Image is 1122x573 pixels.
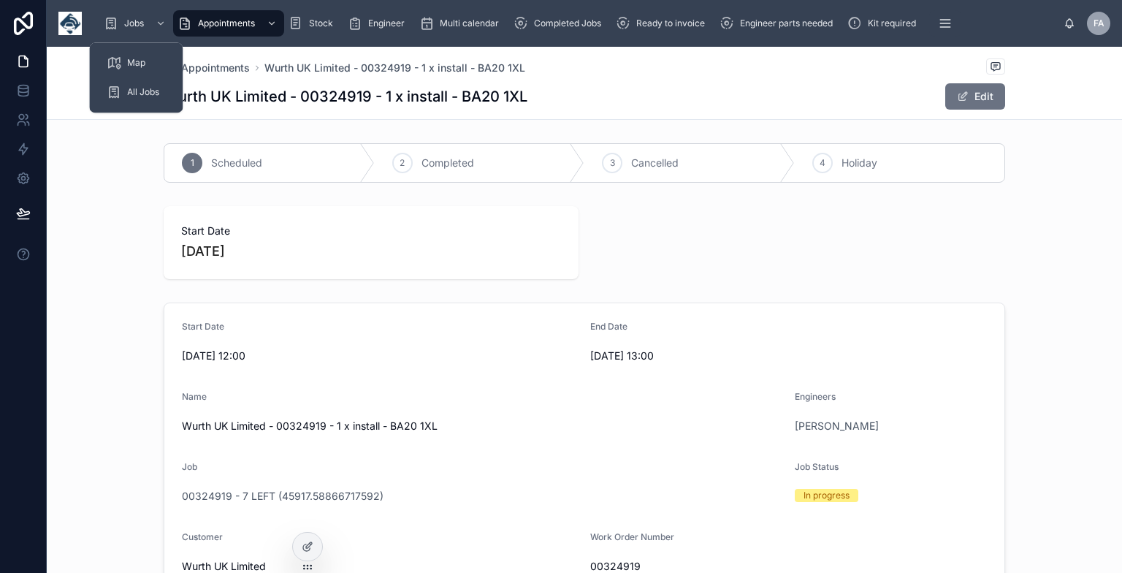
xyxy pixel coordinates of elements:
[590,321,627,332] span: End Date
[127,86,159,98] span: All Jobs
[804,489,850,502] div: In progress
[198,18,255,29] span: Appointments
[610,157,615,169] span: 3
[211,156,262,170] span: Scheduled
[99,10,173,37] a: Jobs
[127,57,145,69] span: Map
[182,391,207,402] span: Name
[173,10,284,37] a: Appointments
[945,83,1005,110] button: Edit
[400,157,405,169] span: 2
[636,18,705,29] span: Ready to invoice
[795,391,836,402] span: Engineers
[164,86,527,107] h1: Wurth UK Limited - 00324919 - 1 x install - BA20 1XL
[58,12,82,35] img: App logo
[843,10,926,37] a: Kit required
[182,461,197,472] span: Job
[343,10,415,37] a: Engineer
[98,79,174,105] a: All Jobs
[440,18,499,29] span: Multi calendar
[631,156,679,170] span: Cancelled
[795,419,879,433] a: [PERSON_NAME]
[182,349,579,363] span: [DATE] 12:00
[715,10,843,37] a: Engineer parts needed
[868,18,916,29] span: Kit required
[181,61,250,75] span: Appointments
[590,349,987,363] span: [DATE] 13:00
[164,61,250,75] a: Appointments
[368,18,405,29] span: Engineer
[182,531,223,542] span: Customer
[309,18,333,29] span: Stock
[415,10,509,37] a: Multi calendar
[181,241,225,262] p: [DATE]
[590,531,674,542] span: Work Order Number
[740,18,833,29] span: Engineer parts needed
[93,7,1064,39] div: scrollable content
[611,10,715,37] a: Ready to invoice
[182,321,224,332] span: Start Date
[820,157,825,169] span: 4
[181,224,561,238] span: Start Date
[264,61,525,75] a: Wurth UK Limited - 00324919 - 1 x install - BA20 1XL
[182,489,383,504] a: 00324919 - 7 LEFT (45917.58866717592)
[124,18,144,29] span: Jobs
[182,419,783,433] span: Wurth UK Limited - 00324919 - 1 x install - BA20 1XL
[98,50,174,76] a: Map
[1094,18,1104,29] span: FA
[841,156,877,170] span: Holiday
[509,10,611,37] a: Completed Jobs
[421,156,474,170] span: Completed
[534,18,601,29] span: Completed Jobs
[284,10,343,37] a: Stock
[795,461,839,472] span: Job Status
[191,157,194,169] span: 1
